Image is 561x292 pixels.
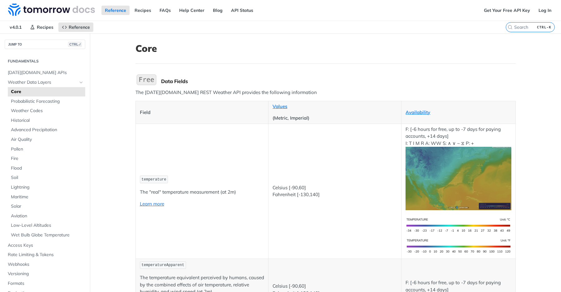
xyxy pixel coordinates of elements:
[8,230,85,240] a: Wet Bulb Globe Temperature
[406,175,511,181] span: Expand image
[135,43,516,54] h1: Core
[8,135,85,144] a: Air Quality
[273,103,287,109] a: Values
[69,24,90,30] span: Reference
[5,260,85,269] a: Webhooks
[176,6,208,15] a: Help Center
[11,89,84,95] span: Core
[11,108,84,114] span: Weather Codes
[406,222,511,228] span: Expand image
[8,79,77,86] span: Weather Data Layers
[11,98,84,105] span: Probabilistic Forecasting
[8,242,84,249] span: Access Keys
[8,164,85,173] a: Flood
[209,6,226,15] a: Blog
[11,194,84,200] span: Maritime
[406,243,511,249] span: Expand image
[11,203,84,210] span: Solar
[8,202,85,211] a: Solar
[8,125,85,135] a: Advanced Precipitation
[6,22,25,32] span: v4.0.1
[141,263,184,267] span: temperatureApparent
[406,215,511,236] img: temperature-si
[406,109,430,115] a: Availability
[140,109,264,116] p: Field
[135,89,516,96] p: The [DATE][DOMAIN_NAME] REST Weather API provides the following information
[58,22,93,32] a: Reference
[8,221,85,230] a: Low-Level Altitudes
[131,6,155,15] a: Recipes
[11,127,84,133] span: Advanced Precipitation
[8,70,84,76] span: [DATE][DOMAIN_NAME] APIs
[5,68,85,77] a: [DATE][DOMAIN_NAME] APIs
[140,201,164,207] a: Learn more
[8,154,85,163] a: Fire
[11,222,84,229] span: Low-Level Altitudes
[406,147,511,210] img: temperature
[37,24,53,30] span: Recipes
[11,146,84,152] span: Pollen
[11,117,84,124] span: Historical
[8,183,85,192] a: Lightning
[8,173,85,182] a: Soil
[8,3,95,16] img: Tomorrow.io Weather API Docs
[11,136,84,143] span: Air Quality
[273,184,397,198] p: Celsius [-90,60] Fahrenheit [-130,140]
[8,280,84,287] span: Formats
[406,236,511,257] img: temperature-us
[5,241,85,250] a: Access Keys
[508,25,513,30] svg: Search
[140,189,264,196] p: The "real" temperature measurement (at 2m)
[8,87,85,97] a: Core
[8,211,85,221] a: Aviation
[11,232,84,238] span: Wet Bulb Globe Temperature
[156,6,174,15] a: FAQs
[11,175,84,181] span: Soil
[8,116,85,125] a: Historical
[11,213,84,219] span: Aviation
[480,6,534,15] a: Get Your Free API Key
[8,261,84,268] span: Webhooks
[535,24,553,30] kbd: CTRL-K
[228,6,257,15] a: API Status
[8,145,85,154] a: Pollen
[8,97,85,106] a: Probabilistic Forecasting
[8,192,85,202] a: Maritime
[79,80,84,85] button: Hide subpages for Weather Data Layers
[161,78,516,84] div: Data Fields
[406,126,511,210] p: F: [-6 hours for free, up to -7 days for paying accounts, +14 days] I: T I M R A: WW S: ∧ ∨ ~ ⧖ P: +
[273,115,397,122] p: (Metric, Imperial)
[5,58,85,64] h2: Fundamentals
[8,106,85,116] a: Weather Codes
[5,250,85,260] a: Rate Limiting & Tokens
[11,156,84,162] span: Fire
[5,78,85,87] a: Weather Data LayersHide subpages for Weather Data Layers
[535,6,555,15] a: Log In
[27,22,57,32] a: Recipes
[8,252,84,258] span: Rate Limiting & Tokens
[11,165,84,171] span: Flood
[5,40,85,49] button: JUMP TOCTRL-/
[11,184,84,191] span: Lightning
[141,177,166,182] span: temperature
[5,269,85,279] a: Versioning
[68,42,82,47] span: CTRL-/
[101,6,130,15] a: Reference
[8,271,84,277] span: Versioning
[5,279,85,288] a: Formats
